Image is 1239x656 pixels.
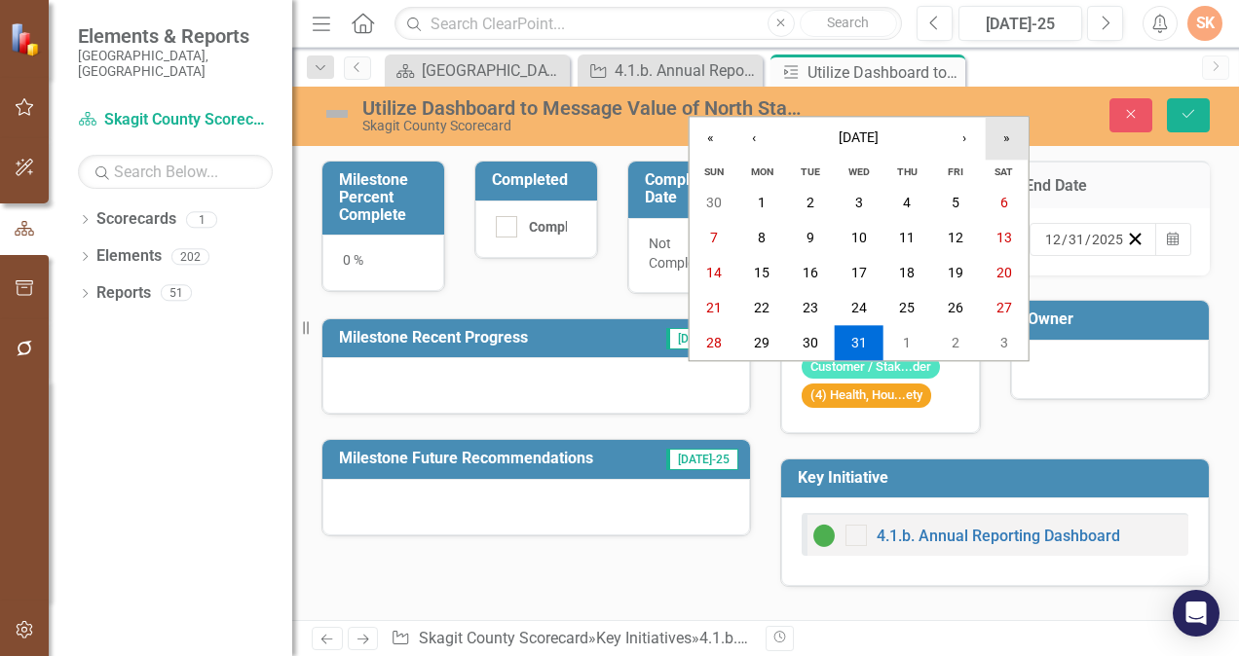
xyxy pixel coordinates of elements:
[96,282,151,305] a: Reports
[851,301,867,316] abbr: December 24, 2025
[96,245,162,268] a: Elements
[807,231,814,246] abbr: December 9, 2025
[996,231,1012,246] abbr: December 13, 2025
[848,166,870,179] abbr: Wednesday
[931,221,980,256] button: December 12, 2025
[690,117,732,160] button: «
[321,98,353,129] img: Not Defined
[362,97,806,119] div: Utilize Dashboard to Message Value of North Star Initiative
[835,291,883,326] button: December 24, 2025
[952,336,959,351] abbr: January 2, 2026
[754,266,770,281] abbr: December 15, 2025
[786,256,835,291] button: December 16, 2025
[931,291,980,326] button: December 26, 2025
[980,291,1029,326] button: December 27, 2025
[798,469,1199,487] h3: Key Initiative
[948,266,963,281] abbr: December 19, 2025
[948,166,963,179] abbr: Friday
[690,256,738,291] button: December 14, 2025
[931,326,980,361] button: January 2, 2026
[980,256,1029,291] button: December 20, 2025
[422,58,565,83] div: [GEOGRAPHIC_DATA] Page
[899,266,915,281] abbr: December 18, 2025
[394,7,902,41] input: Search ClearPoint...
[704,166,724,179] abbr: Sunday
[754,336,770,351] abbr: December 29, 2025
[758,231,766,246] abbr: December 8, 2025
[786,186,835,221] button: December 2, 2025
[1085,231,1091,248] span: /
[737,221,786,256] button: December 8, 2025
[339,329,627,346] h3: Milestone Recent Progress
[897,166,918,179] abbr: Thursday
[952,196,959,211] abbr: December 5, 2025
[807,196,814,211] abbr: December 2, 2025
[362,119,806,133] div: Skagit County Scorecard
[1000,336,1008,351] abbr: January 3, 2026
[851,231,867,246] abbr: December 10, 2025
[882,291,931,326] button: December 25, 2025
[958,6,1082,41] button: [DATE]-25
[980,326,1029,361] button: January 3, 2026
[706,301,722,316] abbr: December 21, 2025
[666,328,738,349] span: [DATE]-25
[802,355,940,380] span: Customer / Stak...der
[171,248,209,265] div: 202
[10,22,44,56] img: ClearPoint Strategy
[1173,590,1220,637] div: Open Intercom Messenger
[582,58,758,83] a: 4.1.b. Annual Reporting Dashboard
[78,109,273,131] a: Skagit County Scorecard
[645,171,740,205] h3: Completed Date
[995,166,1013,179] abbr: Saturday
[1068,230,1085,249] input: dd
[758,196,766,211] abbr: December 1, 2025
[980,186,1029,221] button: December 6, 2025
[807,60,960,85] div: Utilize Dashboard to Message Value of North Star Initiative
[391,628,751,650] div: » » »
[980,221,1029,256] button: December 13, 2025
[78,24,273,48] span: Elements & Reports
[706,266,722,281] abbr: December 14, 2025
[186,211,217,228] div: 1
[803,301,818,316] abbr: December 23, 2025
[877,527,1120,545] a: 4.1.b. Annual Reporting Dashboard
[737,186,786,221] button: December 1, 2025
[899,231,915,246] abbr: December 11, 2025
[882,256,931,291] button: December 18, 2025
[835,186,883,221] button: December 3, 2025
[1025,177,1196,195] h3: End Date
[899,301,915,316] abbr: December 25, 2025
[339,171,434,223] h3: Milestone Percent Complete
[835,326,883,361] button: December 31, 2025
[1000,196,1008,211] abbr: December 6, 2025
[615,58,758,83] div: 4.1.b. Annual Reporting Dashboard
[78,48,273,80] small: [GEOGRAPHIC_DATA], [GEOGRAPHIC_DATA]
[851,266,867,281] abbr: December 17, 2025
[339,450,650,467] h3: Milestone Future Recommendations
[161,285,192,302] div: 51
[996,301,1012,316] abbr: December 27, 2025
[699,629,940,647] a: 4.1.b. Annual Reporting Dashboard
[1044,230,1062,249] input: mm
[882,326,931,361] button: January 1, 2026
[803,336,818,351] abbr: December 30, 2025
[737,291,786,326] button: December 22, 2025
[851,336,867,351] abbr: December 31, 2025
[986,117,1029,160] button: »
[775,117,943,160] button: [DATE]
[882,186,931,221] button: December 4, 2025
[732,117,775,160] button: ‹
[754,301,770,316] abbr: December 22, 2025
[690,186,738,221] button: November 30, 2025
[1187,6,1222,41] button: SK
[835,221,883,256] button: December 10, 2025
[943,117,986,160] button: ›
[786,326,835,361] button: December 30, 2025
[96,208,176,231] a: Scorecards
[827,15,869,30] span: Search
[903,196,911,211] abbr: December 4, 2025
[948,231,963,246] abbr: December 12, 2025
[737,326,786,361] button: December 29, 2025
[690,221,738,256] button: December 7, 2025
